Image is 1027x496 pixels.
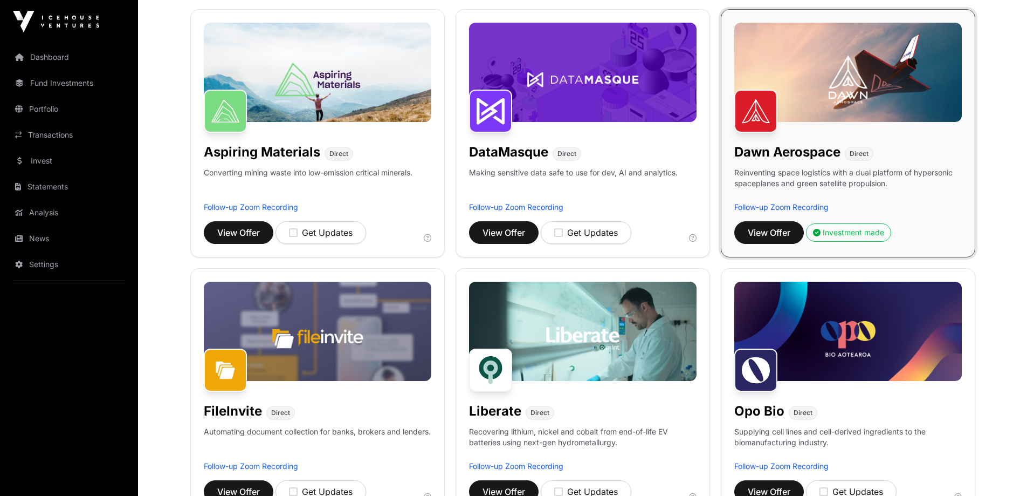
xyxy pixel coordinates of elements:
[271,409,290,417] span: Direct
[973,444,1027,496] iframe: Chat Widget
[9,175,129,199] a: Statements
[469,461,563,471] a: Follow-up Zoom Recording
[734,426,962,448] p: Supplying cell lines and cell-derived ingredients to the biomanufacturing industry.
[813,227,884,238] div: Investment made
[204,144,320,161] h1: Aspiring Materials
[13,11,99,32] img: Icehouse Ventures Logo
[329,150,348,158] span: Direct
[469,426,697,461] p: Recovering lithium, nickel and cobalt from end-of-life EV batteries using next-gen hydrometallurgy.
[734,221,804,244] button: View Offer
[204,282,431,381] img: File-Invite-Banner.jpg
[850,150,869,158] span: Direct
[469,167,678,202] p: Making sensitive data safe to use for dev, AI and analytics.
[806,223,891,242] button: Investment made
[734,202,829,212] a: Follow-up Zoom Recording
[734,23,962,122] img: Dawn-Banner.jpg
[9,71,129,95] a: Fund Investments
[469,144,548,161] h1: DataMasque
[204,403,262,420] h1: FileInvite
[275,221,366,244] button: Get Updates
[9,149,129,173] a: Invest
[204,167,412,202] p: Converting mining waste into low-emission critical minerals.
[469,221,539,244] button: View Offer
[204,426,431,461] p: Automating document collection for banks, brokers and lenders.
[469,90,512,133] img: DataMasque
[734,144,840,161] h1: Dawn Aerospace
[469,23,697,122] img: DataMasque-Banner.jpg
[557,150,576,158] span: Direct
[289,226,353,239] div: Get Updates
[9,123,129,147] a: Transactions
[554,226,618,239] div: Get Updates
[469,349,512,392] img: Liberate
[204,202,298,212] a: Follow-up Zoom Recording
[9,45,129,69] a: Dashboard
[734,403,784,420] h1: Opo Bio
[469,202,563,212] a: Follow-up Zoom Recording
[734,167,962,202] p: Reinventing space logistics with a dual platform of hypersonic spaceplanes and green satellite pr...
[9,227,129,250] a: News
[483,226,525,239] span: View Offer
[469,282,697,381] img: Liberate-Banner.jpg
[794,409,812,417] span: Direct
[9,97,129,121] a: Portfolio
[204,23,431,122] img: Aspiring-Banner.jpg
[204,349,247,392] img: FileInvite
[204,90,247,133] img: Aspiring Materials
[541,221,631,244] button: Get Updates
[734,349,777,392] img: Opo Bio
[9,253,129,276] a: Settings
[734,282,962,381] img: Opo-Bio-Banner.jpg
[748,226,790,239] span: View Offer
[734,461,829,471] a: Follow-up Zoom Recording
[469,403,521,420] h1: Liberate
[217,226,260,239] span: View Offer
[734,90,777,133] img: Dawn Aerospace
[9,201,129,225] a: Analysis
[204,221,273,244] button: View Offer
[530,409,549,417] span: Direct
[204,461,298,471] a: Follow-up Zoom Recording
